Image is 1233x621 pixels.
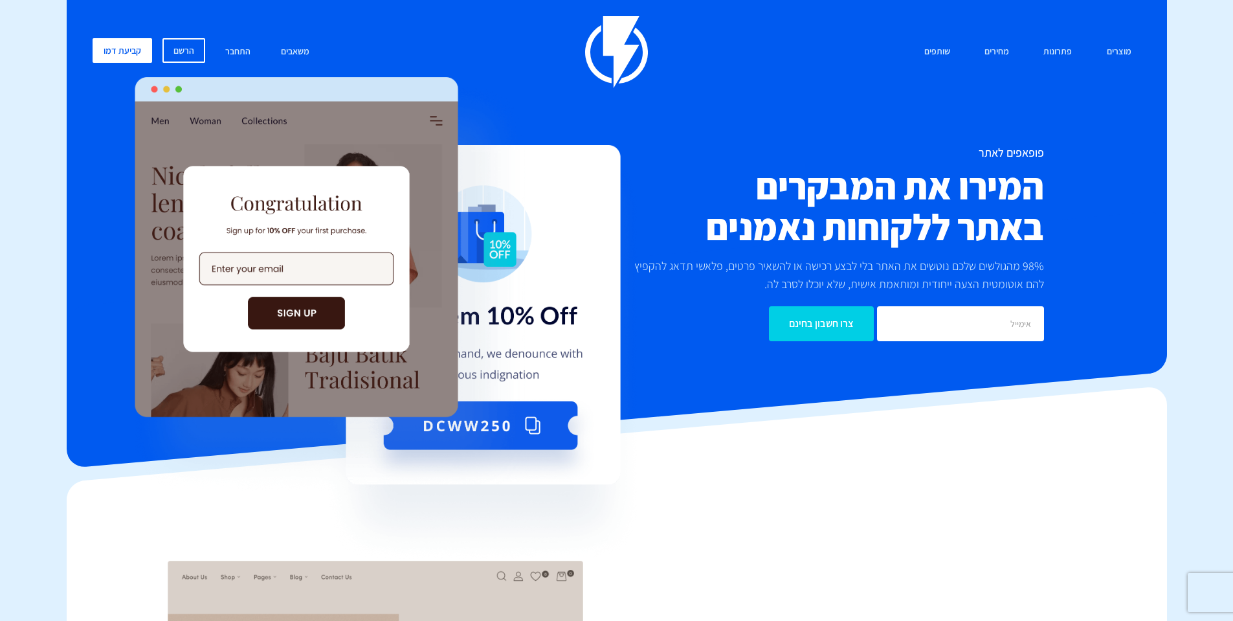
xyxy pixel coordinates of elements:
a: פתרונות [1034,38,1082,66]
input: אימייל [877,306,1044,341]
p: 98% מהגולשים שלכם נוטשים את האתר בלי לבצע רכישה או להשאיר פרטים, פלאשי תדאג להקפיץ להם אוטומטית ה... [627,257,1044,293]
h1: פופאפים לאתר [627,146,1044,159]
a: שותפים [915,38,960,66]
input: צרו חשבון בחינם [769,306,874,341]
a: משאבים [271,38,319,66]
a: קביעת דמו [93,38,152,63]
a: הרשם [162,38,205,63]
a: מחירים [975,38,1019,66]
h2: המירו את המבקרים באתר ללקוחות נאמנים [627,166,1044,247]
a: התחבר [216,38,260,66]
a: מוצרים [1097,38,1141,66]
